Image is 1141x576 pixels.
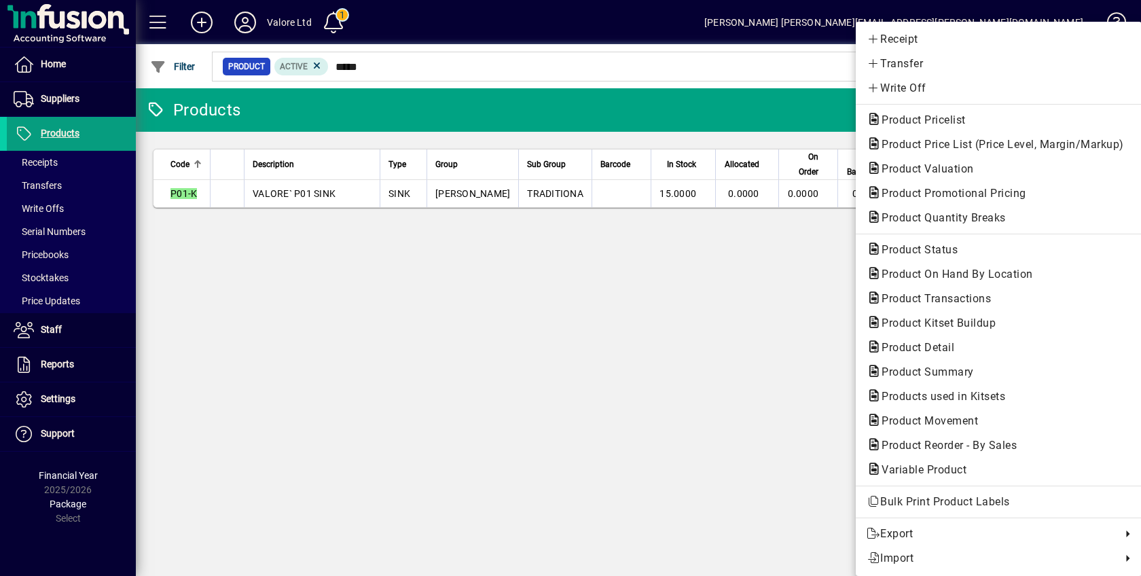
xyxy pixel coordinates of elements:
span: Product Status [867,243,964,256]
span: Export [867,526,1115,542]
span: Products used in Kitsets [867,390,1012,403]
span: Product Detail [867,341,961,354]
span: Product On Hand By Location [867,268,1040,281]
span: Product Movement [867,414,985,427]
span: Product Pricelist [867,113,973,126]
span: Product Valuation [867,162,981,175]
span: Bulk Print Product Labels [867,494,1131,510]
span: Variable Product [867,463,973,476]
span: Write Off [867,80,1131,96]
span: Receipt [867,31,1131,48]
span: Product Summary [867,365,981,378]
span: Transfer [867,56,1131,72]
span: Import [867,550,1115,566]
span: Product Kitset Buildup [867,317,1002,329]
span: Product Promotional Pricing [867,187,1033,200]
span: Product Quantity Breaks [867,211,1013,224]
span: Product Transactions [867,292,998,305]
span: Product Price List (Price Level, Margin/Markup) [867,138,1131,151]
span: Product Reorder - By Sales [867,439,1024,452]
